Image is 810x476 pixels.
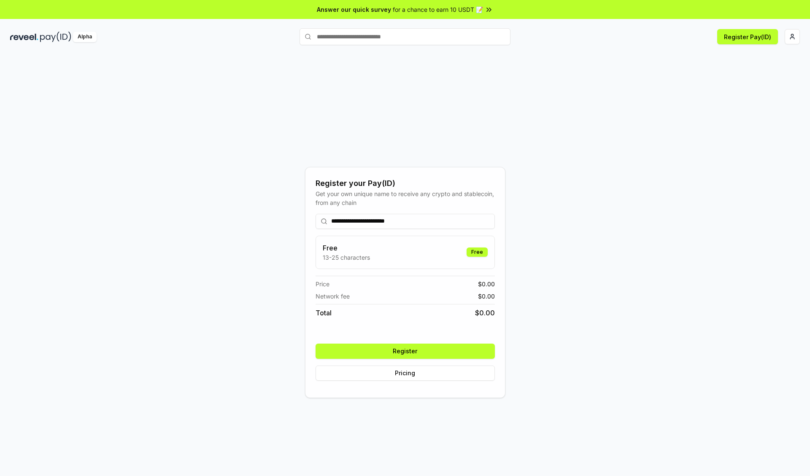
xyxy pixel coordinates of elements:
[323,253,370,262] p: 13-25 characters
[316,189,495,207] div: Get your own unique name to receive any crypto and stablecoin, from any chain
[475,308,495,318] span: $ 0.00
[316,344,495,359] button: Register
[717,29,778,44] button: Register Pay(ID)
[478,292,495,301] span: $ 0.00
[323,243,370,253] h3: Free
[316,308,332,318] span: Total
[478,280,495,288] span: $ 0.00
[40,32,71,42] img: pay_id
[73,32,97,42] div: Alpha
[467,247,488,257] div: Free
[316,280,329,288] span: Price
[316,177,495,189] div: Register your Pay(ID)
[317,5,391,14] span: Answer our quick survey
[316,292,350,301] span: Network fee
[10,32,38,42] img: reveel_dark
[393,5,483,14] span: for a chance to earn 10 USDT 📝
[316,366,495,381] button: Pricing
